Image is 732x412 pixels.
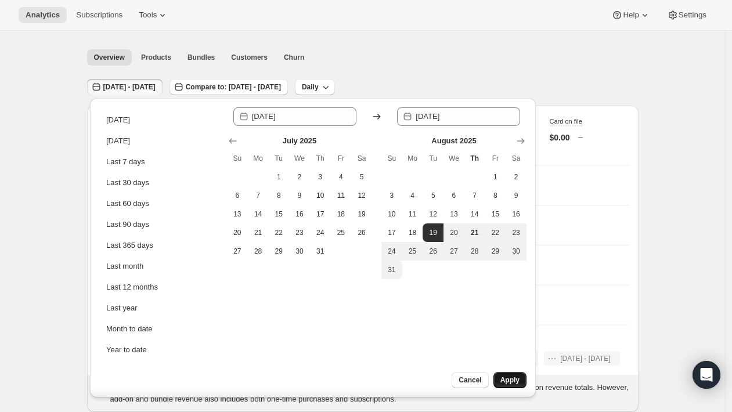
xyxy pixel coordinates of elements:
button: Friday August 29 2025 [485,242,506,261]
button: Saturday July 5 2025 [351,168,372,186]
th: Friday [485,149,506,168]
button: Friday August 1 2025 [485,168,506,186]
span: 18 [407,228,419,237]
button: Thursday July 17 2025 [310,205,331,223]
span: 9 [510,191,522,200]
span: Settings [679,10,706,20]
span: 30 [510,247,522,256]
button: Monday July 7 2025 [248,186,269,205]
button: Cancel [452,372,488,388]
button: Friday July 11 2025 [331,186,352,205]
span: Customers [231,53,268,62]
button: [DATE] - [DATE] [544,352,619,366]
button: Sunday August 3 2025 [381,186,402,205]
span: 9 [294,191,305,200]
span: 26 [427,247,439,256]
th: Tuesday [268,149,289,168]
span: 19 [356,209,367,219]
button: Monday July 21 2025 [248,223,269,242]
span: 15 [490,209,502,219]
span: 5 [427,191,439,200]
span: Subscriptions [76,10,122,20]
button: Thursday July 3 2025 [310,168,331,186]
button: Wednesday August 13 2025 [443,205,464,223]
span: Apply [500,375,520,385]
span: 8 [273,191,284,200]
th: Friday [331,149,352,168]
span: 26 [356,228,367,237]
th: Monday [402,149,423,168]
button: Sunday July 20 2025 [227,223,248,242]
button: Thursday July 31 2025 [310,242,331,261]
span: 20 [448,228,460,237]
button: Friday July 18 2025 [331,205,352,223]
span: 4 [407,191,419,200]
span: 20 [232,228,243,237]
div: Last month [106,261,143,272]
span: Sa [356,154,367,163]
span: Su [386,154,398,163]
div: [DATE] [106,114,130,126]
button: Last 30 days [103,174,219,192]
div: Month to date [106,323,153,335]
span: 17 [315,209,326,219]
button: Sunday August 31 2025 [381,261,402,279]
button: Wednesday July 23 2025 [289,223,310,242]
div: Year to date [106,344,147,356]
span: Th [315,154,326,163]
span: 31 [386,265,398,274]
span: 12 [356,191,367,200]
button: Monday August 11 2025 [402,205,423,223]
button: Last 7 days [103,153,219,171]
span: 28 [469,247,481,256]
span: 3 [386,191,398,200]
span: 13 [448,209,460,219]
span: Bundles [187,53,215,62]
button: Monday August 4 2025 [402,186,423,205]
span: 6 [448,191,460,200]
button: Sunday August 17 2025 [381,223,402,242]
button: Subscriptions [69,7,129,23]
span: 21 [469,228,481,237]
span: 6 [232,191,243,200]
div: Last 30 days [106,177,149,189]
button: Tuesday July 8 2025 [268,186,289,205]
button: Monday August 18 2025 [402,223,423,242]
button: Wednesday August 6 2025 [443,186,464,205]
span: 1 [490,172,502,182]
span: Tools [139,10,157,20]
button: Saturday August 30 2025 [506,242,527,261]
span: 22 [273,228,284,237]
span: 7 [253,191,264,200]
button: Daily [295,79,335,95]
button: Saturday July 12 2025 [351,186,372,205]
span: 21 [253,228,264,237]
span: 27 [448,247,460,256]
span: 30 [294,247,305,256]
span: 17 [386,228,398,237]
button: Thursday July 10 2025 [310,186,331,205]
button: Sunday August 10 2025 [381,205,402,223]
th: Wednesday [443,149,464,168]
button: Tuesday July 22 2025 [268,223,289,242]
span: 5 [356,172,367,182]
button: Monday July 14 2025 [248,205,269,223]
span: 10 [386,209,398,219]
button: Saturday August 2 2025 [506,168,527,186]
button: [DATE] - [DATE] [87,79,163,95]
span: Mo [253,154,264,163]
span: 28 [253,247,264,256]
th: Thursday [310,149,331,168]
p: $0.00 [550,132,570,143]
span: 11 [407,209,419,219]
button: Saturday August 16 2025 [506,205,527,223]
div: Last 60 days [106,198,149,209]
span: Compare to: [DATE] - [DATE] [186,82,281,92]
span: 29 [273,247,284,256]
button: Thursday July 24 2025 [310,223,331,242]
th: Monday [248,149,269,168]
button: Start of range Tuesday August 19 2025 [423,223,443,242]
button: Thursday August 7 2025 [464,186,485,205]
button: Saturday July 19 2025 [351,205,372,223]
span: Overview [94,53,125,62]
